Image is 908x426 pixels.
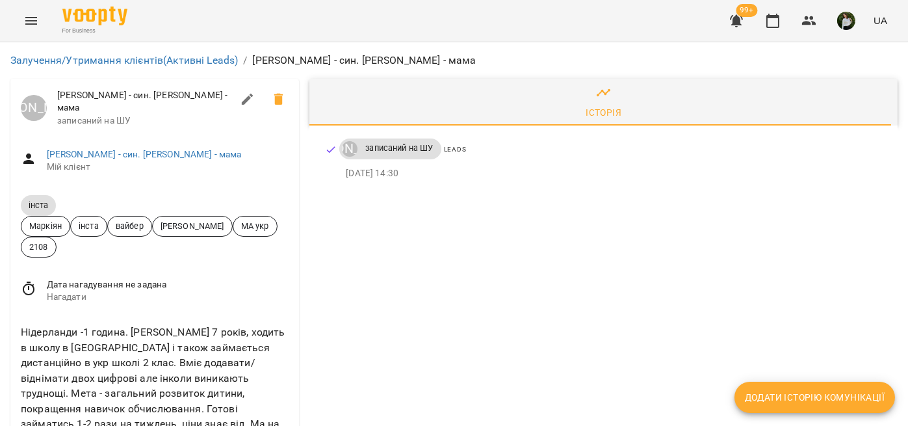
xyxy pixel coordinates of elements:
p: [DATE] 14:30 [346,167,877,180]
a: Залучення/Утримання клієнтів(Активні Leads) [10,54,238,66]
button: UA [868,8,892,33]
img: 6b662c501955233907b073253d93c30f.jpg [837,12,855,30]
span: Додати історію комунікації [745,390,885,405]
span: Дата нагадування не задана [47,278,289,291]
span: Мій клієнт [47,161,289,174]
li: / [243,53,247,68]
p: [PERSON_NAME] - син. [PERSON_NAME] - мама [253,53,476,68]
span: For Business [62,27,127,35]
button: Menu [16,5,47,36]
span: Нагадати [47,291,289,304]
a: [PERSON_NAME] - син. [PERSON_NAME] - мама [47,149,242,159]
span: UA [874,14,887,27]
nav: breadcrumb [10,53,898,68]
a: [PERSON_NAME] [21,95,47,121]
span: інста [71,220,107,232]
span: записаний на ШУ [57,114,232,127]
a: [PERSON_NAME] [339,141,357,157]
img: Voopty Logo [62,7,127,25]
div: Луцук Маркіян [342,141,357,157]
span: вайбер [108,220,151,232]
span: [PERSON_NAME] [153,220,232,232]
span: записаний на ШУ [357,142,441,154]
span: інста [21,200,56,211]
span: 99+ [736,4,758,17]
button: Додати історію комунікації [734,382,895,413]
span: Leads [444,146,467,153]
div: Луцук Маркіян [21,95,47,121]
span: Маркіян [21,220,70,232]
div: Історія [586,105,621,120]
span: 2108 [21,241,56,253]
span: [PERSON_NAME] - син. [PERSON_NAME] - мама [57,89,232,114]
span: МА укр [233,220,277,232]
